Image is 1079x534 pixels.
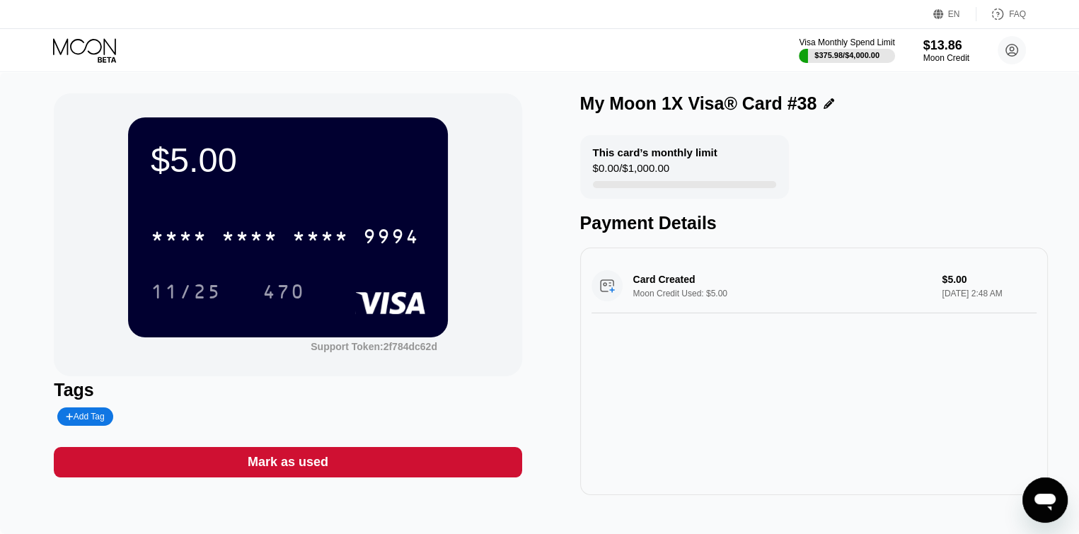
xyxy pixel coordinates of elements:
div: Add Tag [57,407,112,426]
div: Add Tag [66,412,104,422]
div: 9994 [363,227,420,250]
div: $13.86 [923,38,969,53]
div: Visa Monthly Spend Limit [799,37,894,47]
div: EN [933,7,976,21]
div: My Moon 1X Visa® Card #38 [580,93,817,114]
div: 470 [252,274,316,309]
div: 11/25 [140,274,232,309]
div: $5.00 [151,140,425,180]
div: $375.98 / $4,000.00 [814,51,879,59]
iframe: Button to launch messaging window [1022,477,1068,523]
div: Mark as used [248,454,328,470]
div: Mark as used [54,447,521,477]
div: FAQ [1009,9,1026,19]
div: EN [948,9,960,19]
div: Payment Details [580,213,1048,233]
div: Visa Monthly Spend Limit$375.98/$4,000.00 [799,37,894,63]
div: $0.00 / $1,000.00 [593,162,669,181]
div: Support Token:2f784dc62d [311,341,437,352]
div: Moon Credit [923,53,969,63]
div: 470 [262,282,305,305]
div: $13.86Moon Credit [923,38,969,63]
div: This card’s monthly limit [593,146,717,158]
div: FAQ [976,7,1026,21]
div: Support Token: 2f784dc62d [311,341,437,352]
div: Tags [54,380,521,400]
div: 11/25 [151,282,221,305]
